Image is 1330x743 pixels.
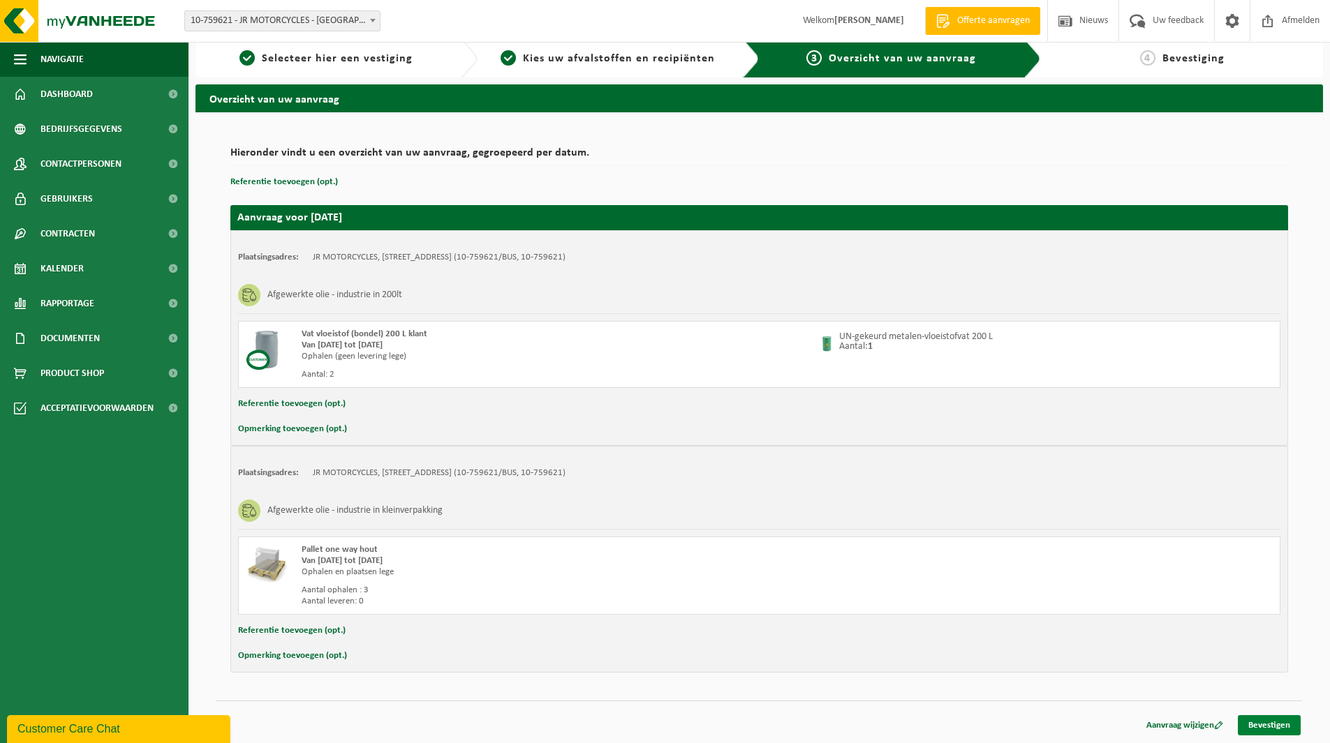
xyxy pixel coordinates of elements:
[40,147,121,181] span: Contactpersonen
[302,329,427,338] span: Vat vloeistof (bondel) 200 L klant
[302,340,383,350] strong: Van [DATE] tot [DATE]
[195,84,1323,112] h2: Overzicht van uw aanvraag
[40,391,154,426] span: Acceptatievoorwaarden
[238,395,346,413] button: Referentie toevoegen (opt.)
[302,545,378,554] span: Pallet one way hout
[40,251,84,286] span: Kalender
[239,50,255,66] span: 1
[839,332,993,342] p: UN-gekeurd metalen-vloeistofvat 200 L
[238,420,347,438] button: Opmerking toevoegen (opt.)
[230,147,1288,166] h2: Hieronder vindt u een overzicht van uw aanvraag, gegroepeerd per datum.
[313,252,566,263] td: JR MOTORCYCLES, [STREET_ADDRESS] (10-759621/BUS, 10-759621)
[185,11,380,31] span: 10-759621 - JR MOTORCYCLES - KORTRIJK
[839,342,993,352] p: Aantal:
[1162,53,1225,64] span: Bevestiging
[1136,715,1234,735] a: Aanvraag wijzigen
[868,341,873,352] strong: 1
[40,286,94,321] span: Rapportage
[313,467,566,479] td: JR MOTORCYCLES, [STREET_ADDRESS] (10-759621/BUS, 10-759621)
[302,585,815,596] div: Aantal ophalen : 3
[806,50,822,66] span: 3
[267,284,402,306] h3: Afgewerkte olie - industrie in 200lt
[834,15,904,26] strong: [PERSON_NAME]
[302,596,815,607] div: Aantal leveren: 0
[184,10,380,31] span: 10-759621 - JR MOTORCYCLES - KORTRIJK
[302,351,815,362] div: Ophalen (geen levering lege)
[267,500,443,522] h3: Afgewerkte olie - industrie in kleinverpakking
[829,53,976,64] span: Overzicht van uw aanvraag
[7,712,233,743] iframe: chat widget
[40,112,122,147] span: Bedrijfsgegevens
[925,7,1040,35] a: Offerte aanvragen
[819,336,836,352] img: 01-000240
[238,468,299,477] strong: Plaatsingsadres:
[302,566,815,578] div: Ophalen en plaatsen lege
[1238,715,1301,735] a: Bevestigen
[302,556,383,565] strong: Van [DATE] tot [DATE]
[40,321,100,356] span: Documenten
[246,544,288,586] img: LP-PA-00000-WDN-11.png
[238,622,346,640] button: Referentie toevoegen (opt.)
[485,50,732,67] a: 2Kies uw afvalstoffen en recipiënten
[262,53,413,64] span: Selecteer hier een vestiging
[246,329,288,370] img: LP-LD-00200-CU.png
[40,216,95,251] span: Contracten
[302,369,815,380] div: Aantal: 2
[230,173,338,191] button: Referentie toevoegen (opt.)
[238,253,299,262] strong: Plaatsingsadres:
[40,77,93,112] span: Dashboard
[237,212,342,223] strong: Aanvraag voor [DATE]
[202,50,450,67] a: 1Selecteer hier een vestiging
[1140,50,1155,66] span: 4
[501,50,516,66] span: 2
[523,53,715,64] span: Kies uw afvalstoffen en recipiënten
[40,42,84,77] span: Navigatie
[40,356,104,391] span: Product Shop
[954,14,1033,28] span: Offerte aanvragen
[238,647,347,665] button: Opmerking toevoegen (opt.)
[40,181,93,216] span: Gebruikers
